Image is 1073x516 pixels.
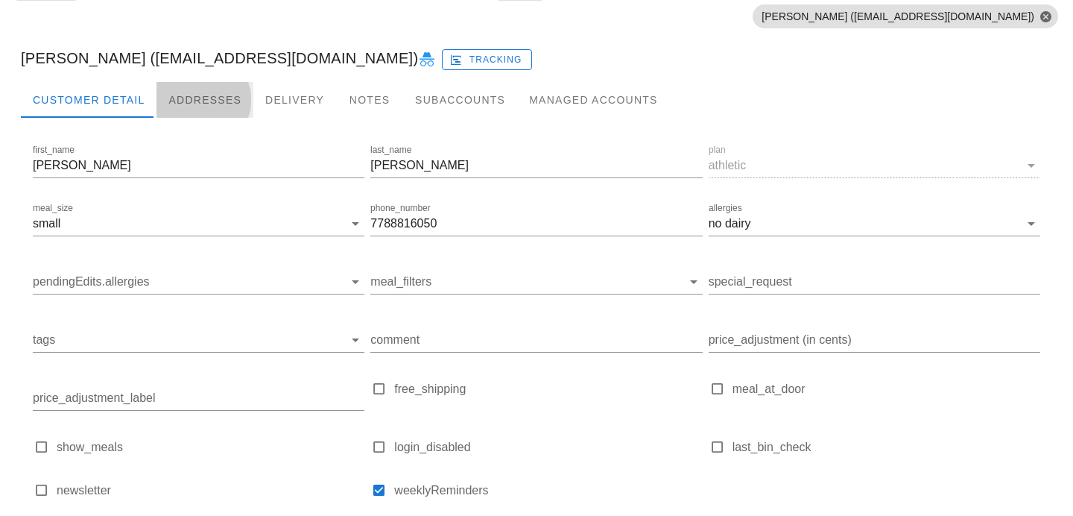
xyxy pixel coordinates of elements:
span: Tracking [452,53,522,66]
label: plan [709,145,726,156]
div: Subaccounts [403,82,517,118]
label: first_name [33,145,75,156]
div: allergiesno dairy [709,212,1040,236]
span: [PERSON_NAME] ([EMAIL_ADDRESS][DOMAIN_NAME]) [762,4,1049,28]
div: no dairy [709,217,751,230]
div: Managed Accounts [517,82,669,118]
div: Notes [336,82,403,118]
label: last_bin_check [732,440,1040,455]
label: last_name [370,145,411,156]
label: login_disabled [394,440,702,455]
div: meal_filters [370,270,702,294]
div: Customer Detail [21,82,156,118]
label: meal_size [33,203,73,214]
label: phone_number [370,203,431,214]
div: tags [33,328,364,352]
label: free_shipping [394,382,702,397]
div: meal_sizesmall [33,212,364,236]
label: newsletter [57,483,364,498]
div: pendingEdits.allergies [33,270,364,294]
div: [PERSON_NAME] ([EMAIL_ADDRESS][DOMAIN_NAME]) [9,34,1064,82]
div: Delivery [253,82,336,118]
div: small [33,217,60,230]
label: allergies [709,203,742,214]
button: Tracking [442,49,532,70]
a: Tracking [442,46,532,70]
button: Close [1039,10,1052,23]
label: weeklyReminders [394,483,702,498]
label: show_meals [57,440,364,455]
div: Addresses [156,82,253,118]
label: meal_at_door [732,382,1040,397]
div: planathletic [709,154,1040,177]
